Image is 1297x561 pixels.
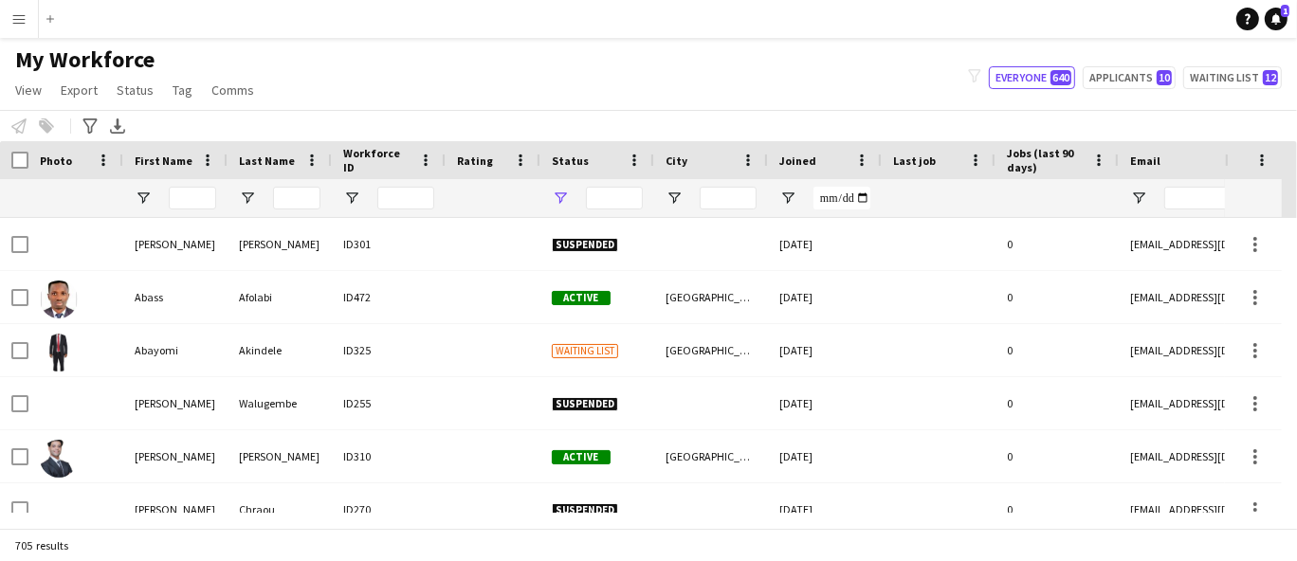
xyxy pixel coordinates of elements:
[53,78,105,102] a: Export
[552,503,618,517] span: Suspended
[123,430,228,482] div: [PERSON_NAME]
[996,271,1119,323] div: 0
[768,430,882,482] div: [DATE]
[552,291,611,305] span: Active
[332,218,446,270] div: ID301
[552,397,618,411] span: Suspended
[123,483,228,535] div: [PERSON_NAME]
[666,154,687,168] span: City
[996,218,1119,270] div: 0
[700,187,757,209] input: City Filter Input
[123,324,228,376] div: Abayomi
[457,154,493,168] span: Rating
[1265,8,1288,30] a: 1
[239,190,256,207] button: Open Filter Menu
[1007,146,1085,174] span: Jobs (last 90 days)
[332,430,446,482] div: ID310
[552,344,618,358] span: Waiting list
[654,324,768,376] div: [GEOGRAPHIC_DATA]
[1263,70,1278,85] span: 12
[654,430,768,482] div: [GEOGRAPHIC_DATA]
[654,271,768,323] div: [GEOGRAPHIC_DATA]
[15,81,42,99] span: View
[768,271,882,323] div: [DATE]
[1157,70,1172,85] span: 10
[552,450,611,464] span: Active
[40,334,78,371] img: Abayomi Akindele
[1130,190,1147,207] button: Open Filter Menu
[996,430,1119,482] div: 0
[106,115,129,137] app-action-btn: Export XLSX
[768,324,882,376] div: [DATE]
[552,238,618,252] span: Suspended
[228,430,332,482] div: [PERSON_NAME]
[211,81,254,99] span: Comms
[996,483,1119,535] div: 0
[228,218,332,270] div: [PERSON_NAME]
[169,187,216,209] input: First Name Filter Input
[123,377,228,429] div: [PERSON_NAME]
[40,440,78,478] img: Abdelaziz Youssef
[332,271,446,323] div: ID472
[123,218,228,270] div: [PERSON_NAME]
[768,377,882,429] div: [DATE]
[204,78,262,102] a: Comms
[1281,5,1289,17] span: 1
[813,187,870,209] input: Joined Filter Input
[552,190,569,207] button: Open Filter Menu
[117,81,154,99] span: Status
[61,81,98,99] span: Export
[228,483,332,535] div: Chraou
[332,377,446,429] div: ID255
[79,115,101,137] app-action-btn: Advanced filters
[1083,66,1176,89] button: Applicants10
[666,190,683,207] button: Open Filter Menu
[8,78,49,102] a: View
[165,78,200,102] a: Tag
[173,81,192,99] span: Tag
[15,45,155,74] span: My Workforce
[552,154,589,168] span: Status
[768,218,882,270] div: [DATE]
[377,187,434,209] input: Workforce ID Filter Input
[332,324,446,376] div: ID325
[343,190,360,207] button: Open Filter Menu
[996,377,1119,429] div: 0
[228,324,332,376] div: Akindele
[123,271,228,323] div: Abass
[135,190,152,207] button: Open Filter Menu
[109,78,161,102] a: Status
[1050,70,1071,85] span: 640
[1183,66,1282,89] button: Waiting list12
[40,280,78,318] img: Abass Afolabi
[40,154,72,168] span: Photo
[273,187,320,209] input: Last Name Filter Input
[239,154,295,168] span: Last Name
[779,154,816,168] span: Joined
[779,190,796,207] button: Open Filter Menu
[228,271,332,323] div: Afolabi
[586,187,643,209] input: Status Filter Input
[332,483,446,535] div: ID270
[1130,154,1160,168] span: Email
[893,154,936,168] span: Last job
[135,154,192,168] span: First Name
[996,324,1119,376] div: 0
[989,66,1075,89] button: Everyone640
[343,146,411,174] span: Workforce ID
[768,483,882,535] div: [DATE]
[228,377,332,429] div: Walugembe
